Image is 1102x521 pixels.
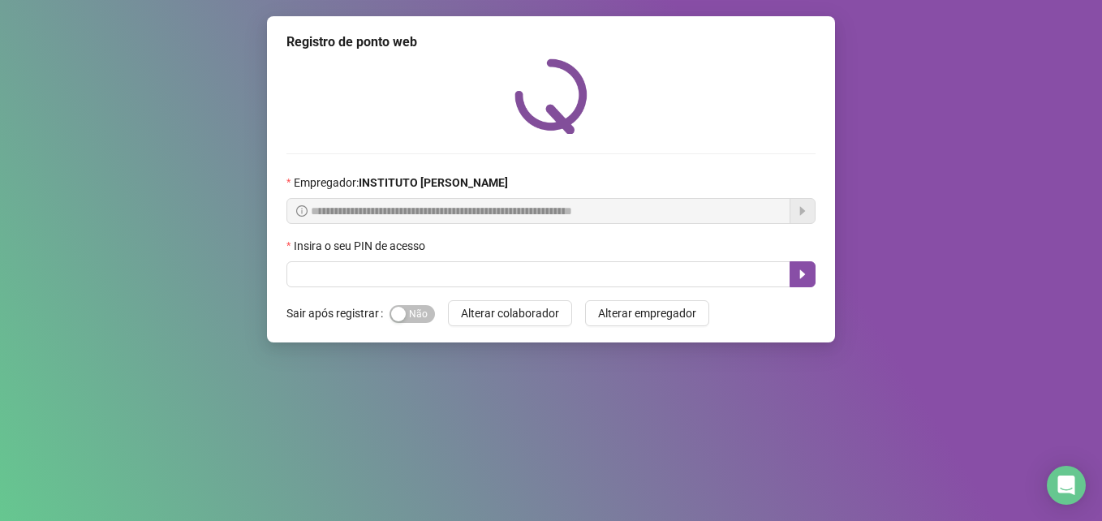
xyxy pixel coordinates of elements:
[286,32,816,52] div: Registro de ponto web
[294,174,508,192] span: Empregador :
[448,300,572,326] button: Alterar colaborador
[585,300,709,326] button: Alterar empregador
[286,237,436,255] label: Insira o seu PIN de acesso
[1047,466,1086,505] div: Open Intercom Messenger
[598,304,696,322] span: Alterar empregador
[296,205,308,217] span: info-circle
[286,300,390,326] label: Sair após registrar
[359,176,508,189] strong: INSTITUTO [PERSON_NAME]
[796,268,809,281] span: caret-right
[461,304,559,322] span: Alterar colaborador
[514,58,588,134] img: QRPoint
